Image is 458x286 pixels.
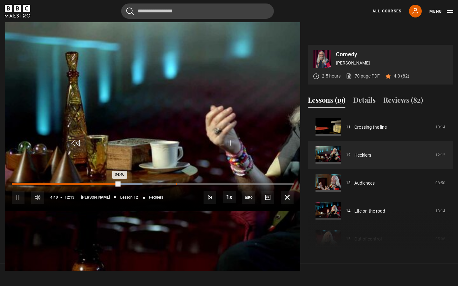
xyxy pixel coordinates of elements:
a: Hecklers [354,152,371,159]
span: Hecklers [149,195,163,199]
a: Life on the road [354,208,385,214]
button: Details [353,95,376,108]
button: Playback Rate [223,191,236,203]
button: Fullscreen [281,191,294,204]
button: Next Lesson [204,191,216,204]
button: Mute [31,191,44,204]
span: - [60,195,62,200]
video-js: Video Player [5,45,300,211]
p: [PERSON_NAME] [336,60,448,66]
a: Audiences [354,180,375,187]
div: Progress Bar [12,183,294,185]
p: 2.5 hours [322,73,341,79]
button: Lessons (19) [308,95,345,108]
span: [PERSON_NAME] [81,195,110,199]
button: Pause [12,191,24,204]
button: Captions [261,191,274,204]
div: Current quality: 1080p [242,191,255,204]
a: All Courses [372,8,401,14]
a: 70 page PDF [346,73,380,79]
span: auto [242,191,255,204]
p: 4.3 (82) [394,73,409,79]
button: Toggle navigation [429,8,453,15]
button: Submit the search query [126,7,134,15]
span: 12:13 [65,192,74,203]
a: Crossing the line [354,124,387,131]
svg: BBC Maestro [5,5,30,17]
input: Search [121,3,274,19]
button: Reviews (82) [383,95,423,108]
span: 4:40 [50,192,58,203]
span: Lesson 12 [120,195,138,199]
p: Comedy [336,51,448,57]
